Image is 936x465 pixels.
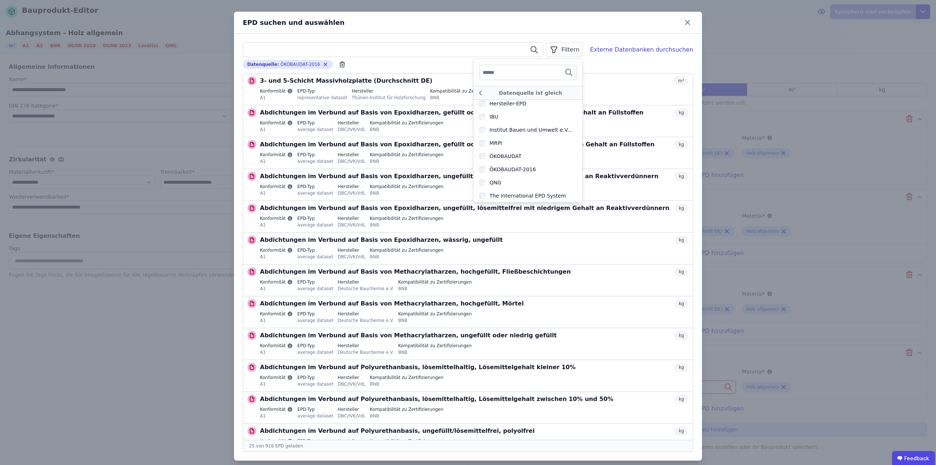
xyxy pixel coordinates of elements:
[243,18,682,28] div: EPD suchen und auswählen
[479,101,485,106] input: Hersteller-EPD
[674,363,688,372] div: kg
[260,140,654,149] p: Abdichtungen im Verbund auf Basis von Epoxidharzen, gefüllt oder wässrig, gefüllt mit niedrigem G...
[260,108,643,117] p: Abdichtungen im Verbund auf Basis von Epoxidharzen, gefüllt oder wässrig, gefüllt mit hohem Gehal...
[479,166,485,172] input: ÖKOBAUDAT-2016
[370,190,443,196] div: BNB
[490,100,526,107] div: Hersteller-EPD
[260,120,293,126] label: Konformität
[260,343,293,349] label: Konformität
[479,140,485,146] input: MRPI
[490,179,501,186] div: QNG
[674,140,688,149] div: kg
[260,285,293,292] div: A1
[370,380,443,387] div: BNB
[674,395,688,404] div: kg
[674,108,688,117] div: kg
[398,285,472,292] div: BNB
[674,267,688,276] div: kg
[297,285,333,292] div: average dataset
[297,343,333,349] label: EPD-Typ
[260,184,293,190] label: Konformität
[338,120,366,126] label: Hersteller
[260,406,293,412] label: Konformität
[260,152,293,158] label: Konformität
[338,247,366,253] label: Hersteller
[490,139,502,147] div: MRPI
[297,88,347,94] label: EPD-Typ
[370,406,443,412] label: Kompatibilität zu Zertifizierungen
[398,343,472,349] label: Kompatibilität zu Zertifizierungen
[370,438,443,444] label: Kompatibilität zu Zertifizierungen
[370,184,443,190] label: Kompatibilität zu Zertifizierungen
[247,61,279,67] span: Datenquelle :
[338,406,366,412] label: Hersteller
[370,158,443,164] div: BNB
[297,184,333,190] label: EPD-Typ
[370,221,443,228] div: BNB
[260,253,293,260] div: A1
[352,88,426,94] label: Hersteller
[398,311,472,317] label: Kompatibilität zu Zertifizierungen
[338,221,366,228] div: DBC/IVK/VdL
[260,215,293,221] label: Konformität
[370,126,443,132] div: BNB
[490,153,521,160] div: ÖKOBAUDAT
[338,380,366,387] div: DBC/IVK/VdL
[674,76,689,85] div: m³
[260,375,293,380] label: Konformität
[674,331,688,340] div: kg
[338,279,394,285] label: Hersteller
[260,172,658,181] p: Abdichtungen im Verbund auf Basis von Epoxidharzen, ungefüllt, lösemittelfrei mit hohem Gehalt an...
[479,127,485,133] input: Institut Bauen und Umwelt e.V. (IBU)
[398,317,472,323] div: BNB
[260,317,293,323] div: A1
[297,438,333,444] label: EPD-Typ
[352,94,426,101] div: Thünen-Institut für Holzforschung
[674,172,688,181] div: kg
[430,88,503,94] label: Kompatibilität zu Zertifizierungen
[490,126,574,134] div: Institut Bauen und Umwelt e.V. (IBU)
[260,126,293,132] div: A1
[338,285,394,292] div: Deutsche Bauchemie e.V.
[338,317,394,323] div: Deutsche Bauchemie e.V.
[297,406,333,412] label: EPD-Typ
[674,427,688,435] div: kg
[297,279,333,285] label: EPD-Typ
[260,279,293,285] label: Konformität
[260,311,293,317] label: Konformität
[398,279,472,285] label: Kompatibilität zu Zertifizierungen
[484,89,577,97] div: Datenquelle ist gleich
[490,192,566,199] div: The International EPD System
[297,94,347,101] div: representative dataset
[338,215,366,221] label: Hersteller
[338,184,366,190] label: Hersteller
[297,317,333,323] div: average dataset
[370,152,443,158] label: Kompatibilität zu Zertifizierungen
[260,363,575,372] p: Abdichtungen im Verbund auf Polyurethanbasis, lösemittelhaltig, Lösemittelgehalt kleiner 10%
[338,152,366,158] label: Hersteller
[260,88,293,94] label: Konformität
[297,152,333,158] label: EPD-Typ
[260,76,433,85] p: 3- und 5-Schicht Massivholzplatte (Durchschnitt DE)
[430,94,503,101] div: BNB
[297,158,333,164] div: average dataset
[297,349,333,355] div: average dataset
[338,190,366,196] div: DBC/IVK/VdL
[338,412,366,419] div: DBC/IVK/VdL
[280,61,320,67] span: ÖKOBAUDAT-2016
[546,42,582,57] button: Filtern
[297,375,333,380] label: EPD-Typ
[370,375,443,380] label: Kompatibilität zu Zertifizierungen
[260,267,571,276] p: Abdichtungen im Verbund auf Basis von Methacrylatharzen, hochgefüllt, Fließbeschichtungen
[370,412,443,419] div: BNB
[297,253,333,260] div: average dataset
[260,190,293,196] div: A1
[479,180,485,185] input: QNG
[338,253,366,260] div: DBC/IVK/VdL
[297,221,333,228] div: average dataset
[297,120,333,126] label: EPD-Typ
[260,349,293,355] div: A1
[297,126,333,132] div: average dataset
[370,247,443,253] label: Kompatibilität zu Zertifizierungen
